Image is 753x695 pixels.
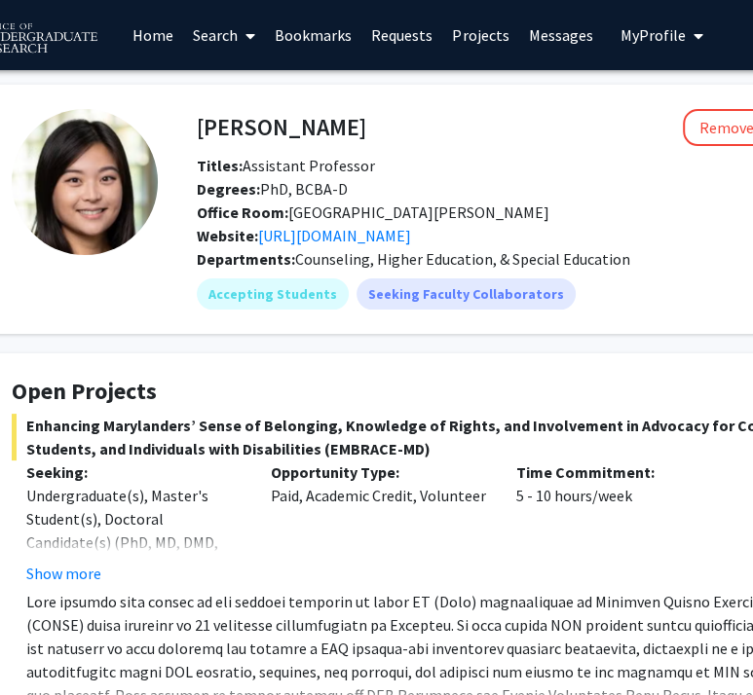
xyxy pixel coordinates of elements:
span: Counseling, Higher Education, & Special Education [295,249,630,269]
b: Titles: [197,156,243,175]
p: Seeking: [26,460,242,484]
span: Assistant Professor [197,156,375,175]
span: [GEOGRAPHIC_DATA][PERSON_NAME] [197,202,549,222]
a: Messages [518,1,602,69]
div: 5 - 10 hours/week [502,460,746,585]
div: Paid, Academic Credit, Volunteer [256,460,501,585]
a: Opens in a new tab [258,226,411,245]
b: Office Room: [197,202,288,222]
span: PhD, BCBA-D [197,179,348,199]
iframe: Chat [15,607,83,680]
b: Website: [197,226,258,245]
p: Opportunity Type: [271,460,486,484]
mat-chip: Seeking Faculty Collaborators [357,278,576,310]
button: Show more [26,562,101,585]
p: Time Commitment: [516,460,732,484]
mat-chip: Accepting Students [197,278,349,310]
span: My Profile [620,25,685,45]
a: Search [183,1,265,69]
a: Projects [442,1,518,69]
h4: [PERSON_NAME] [197,109,366,145]
div: Undergraduate(s), Master's Student(s), Doctoral Candidate(s) (PhD, MD, DMD, PharmD, etc.) [26,484,242,577]
img: Profile Picture [12,109,158,255]
a: Bookmarks [265,1,361,69]
b: Departments: [197,249,295,269]
b: Degrees: [197,179,260,199]
a: Requests [361,1,442,69]
a: Home [123,1,183,69]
